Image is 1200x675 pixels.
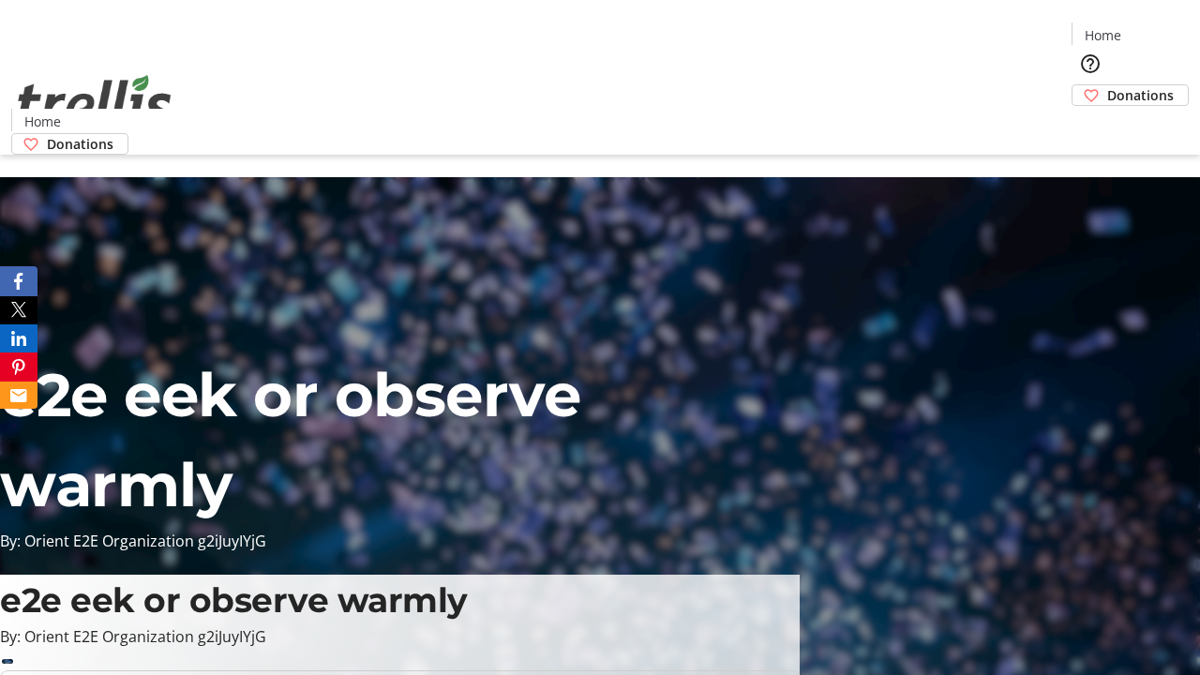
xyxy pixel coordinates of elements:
span: Home [1085,25,1121,45]
button: Help [1072,45,1109,82]
a: Donations [11,133,128,155]
a: Donations [1072,84,1189,106]
span: Donations [1107,85,1174,105]
a: Home [12,112,72,131]
a: Home [1072,25,1132,45]
img: Orient E2E Organization g2iJuyIYjG's Logo [11,54,178,148]
span: Donations [47,134,113,154]
span: Home [24,112,61,131]
button: Cart [1072,106,1109,143]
